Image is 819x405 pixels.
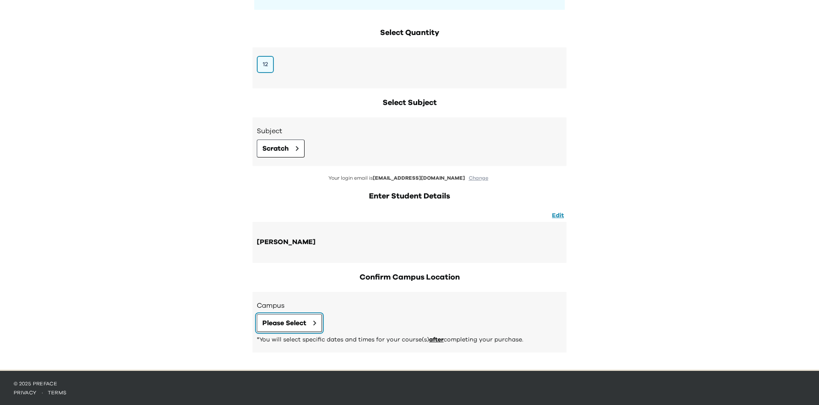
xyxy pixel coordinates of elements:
span: Scratch [262,143,289,154]
p: *You will select specific dates and times for your course(s) completing your purchase. [257,335,562,344]
a: terms [48,390,67,395]
a: privacy [14,390,37,395]
h3: Campus [257,300,562,311]
span: after [429,337,444,343]
span: [EMAIL_ADDRESS][DOMAIN_NAME] [373,175,465,181]
p: © 2025 Preface [14,380,805,387]
button: Edit [549,211,566,220]
p: Your login email is [253,175,566,182]
button: 12 [257,56,274,73]
h2: Select Quantity [253,27,566,39]
span: · [37,390,48,395]
span: Please Select [262,318,306,328]
h2: Select Subject [253,97,566,109]
h2: Confirm Campus Location [253,271,566,283]
h2: Enter Student Details [253,190,566,202]
button: Please Select [257,314,322,332]
div: [PERSON_NAME] [257,237,316,248]
button: Scratch [257,140,305,157]
h3: Subject [257,126,562,136]
button: Change [466,175,491,182]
